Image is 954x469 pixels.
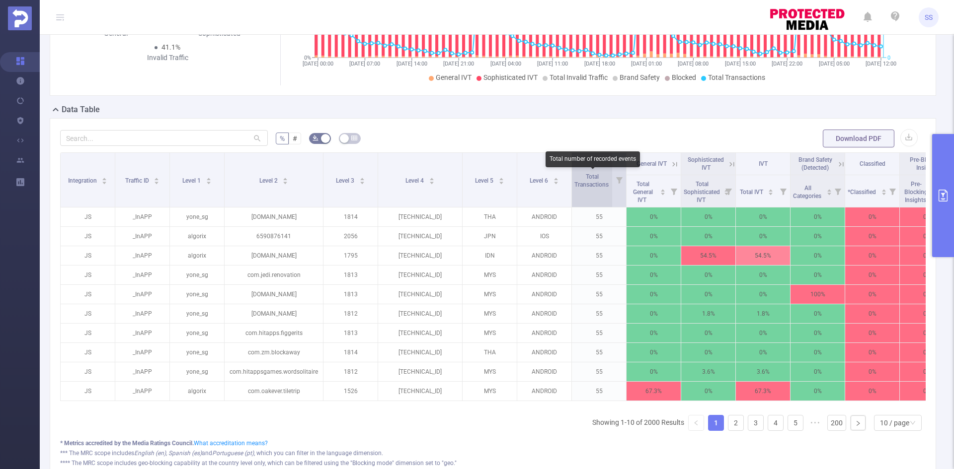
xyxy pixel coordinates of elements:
i: icon: caret-down [206,180,211,183]
span: All Categories [793,185,823,200]
p: JPN [463,227,517,246]
p: [DOMAIN_NAME] [225,304,323,323]
tspan: [DATE] 01:00 [631,61,662,67]
p: 0% [845,324,899,342]
tspan: [DATE] 15:00 [725,61,756,67]
p: ANDROID [517,246,571,265]
p: 54.5% [736,246,790,265]
p: 54.5% [681,246,735,265]
p: 0% [681,324,735,342]
li: Showing 1-10 of 2000 Results [592,415,684,431]
tspan: [DATE] 05:00 [819,61,850,67]
p: _InAPP [115,324,169,342]
span: Traffic ID [125,177,151,184]
span: Level 5 [475,177,495,184]
p: ANDROID [517,343,571,362]
li: Previous Page [688,415,704,431]
p: com.hitappsgames.wordsolitaire [225,362,323,381]
div: Sort [206,176,212,182]
span: ••• [807,415,823,431]
span: Level 2 [259,177,279,184]
i: icon: caret-up [498,176,504,179]
p: yone_sg [170,285,224,304]
p: 0% [681,382,735,401]
tspan: 0 [887,55,890,61]
p: 55 [572,382,626,401]
p: 55 [572,343,626,362]
p: 0% [900,362,954,381]
p: JS [61,362,115,381]
p: [TECHNICAL_ID] [378,304,462,323]
span: Sophisticated IVT [688,156,724,171]
p: 0% [736,266,790,284]
a: 2 [728,415,743,430]
i: icon: caret-down [553,180,558,183]
p: MYS [463,362,517,381]
p: [DOMAIN_NAME] [225,285,323,304]
p: 0% [845,285,899,304]
li: 4 [768,415,784,431]
p: ANDROID [517,266,571,284]
i: icon: caret-down [283,180,288,183]
p: 1814 [323,343,378,362]
p: 0% [627,207,681,226]
i: icon: caret-up [553,176,558,179]
p: ANDROID [517,207,571,226]
p: MYS [463,285,517,304]
p: 55 [572,304,626,323]
i: icon: caret-down [768,191,774,194]
p: _InAPP [115,207,169,226]
p: 0% [900,207,954,226]
p: [TECHNICAL_ID] [378,343,462,362]
p: 0% [791,362,845,381]
span: Total IVT [740,189,765,196]
p: _InAPP [115,304,169,323]
i: icon: caret-up [429,176,434,179]
span: Level 4 [405,177,425,184]
div: Sort [881,188,887,194]
span: % [280,134,285,142]
p: JS [61,324,115,342]
p: [TECHNICAL_ID] [378,207,462,226]
p: 0% [845,207,899,226]
p: 2056 [323,227,378,246]
p: 0% [681,343,735,362]
p: ANDROID [517,382,571,401]
p: 3.6% [736,362,790,381]
p: algorix [170,382,224,401]
p: 0% [681,266,735,284]
i: icon: caret-up [359,176,365,179]
p: IDN [463,246,517,265]
p: MYS [463,266,517,284]
p: JS [61,285,115,304]
div: Sort [498,176,504,182]
p: 0% [627,362,681,381]
p: algorix [170,246,224,265]
p: 0% [900,324,954,342]
tspan: 0% [304,55,311,61]
p: 55 [572,324,626,342]
i: icon: caret-down [498,180,504,183]
p: 0% [736,207,790,226]
p: ANDROID [517,324,571,342]
p: 0% [900,266,954,284]
i: icon: caret-down [359,180,365,183]
p: ANDROID [517,304,571,323]
p: 55 [572,266,626,284]
p: _InAPP [115,382,169,401]
i: icon: caret-up [826,188,832,191]
span: Total Sophisticated IVT [684,181,720,203]
p: _InAPP [115,362,169,381]
p: 1812 [323,362,378,381]
p: JS [61,343,115,362]
p: 0% [845,227,899,246]
p: 1526 [323,382,378,401]
p: 0% [845,362,899,381]
img: Protected Media [8,6,32,30]
li: Next Page [850,415,866,431]
p: [TECHNICAL_ID] [378,266,462,284]
p: MYS [463,382,517,401]
li: Next 5 Pages [807,415,823,431]
tspan: [DATE] 18:00 [584,61,615,67]
p: yone_sg [170,266,224,284]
